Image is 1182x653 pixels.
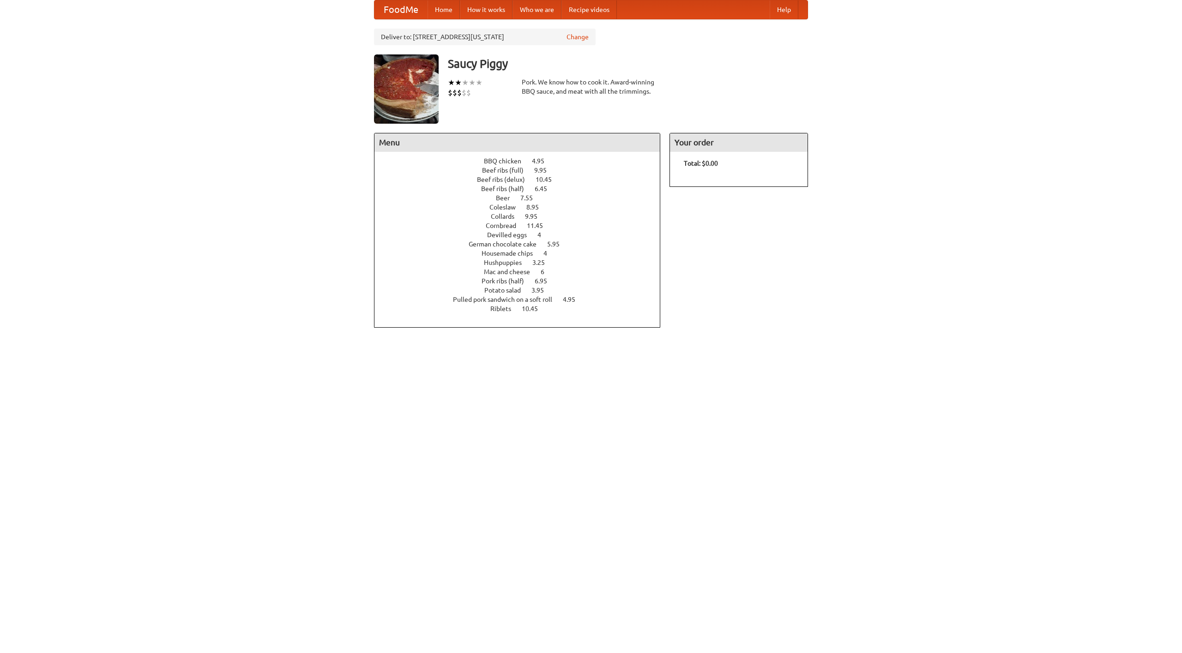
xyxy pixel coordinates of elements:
span: Beef ribs (full) [482,167,533,174]
li: $ [466,88,471,98]
span: Coleslaw [489,204,525,211]
div: Deliver to: [STREET_ADDRESS][US_STATE] [374,29,596,45]
a: Home [428,0,460,19]
h4: Menu [374,133,660,152]
li: ★ [462,78,469,88]
li: ★ [469,78,476,88]
img: angular.jpg [374,54,439,124]
span: 3.25 [532,259,554,266]
a: Mac and cheese 6 [484,268,561,276]
a: German chocolate cake 5.95 [469,240,577,248]
span: Mac and cheese [484,268,539,276]
span: Beef ribs (delux) [477,176,534,183]
span: 9.95 [534,167,556,174]
span: 4.95 [563,296,585,303]
span: Devilled eggs [487,231,536,239]
li: $ [452,88,457,98]
a: Beef ribs (half) 6.45 [481,185,564,192]
a: Help [770,0,798,19]
a: Beer 7.55 [496,194,550,202]
div: Pork. We know how to cook it. Award-winning BBQ sauce, and meat with all the trimmings. [522,78,660,96]
a: How it works [460,0,513,19]
span: Collards [491,213,524,220]
span: BBQ chicken [484,157,531,165]
span: 8.95 [526,204,548,211]
span: 3.95 [531,287,553,294]
span: 4 [537,231,550,239]
a: Coleslaw 8.95 [489,204,556,211]
li: $ [448,88,452,98]
span: Hushpuppies [484,259,531,266]
span: Pulled pork sandwich on a soft roll [453,296,561,303]
h3: Saucy Piggy [448,54,808,73]
span: 7.55 [520,194,542,202]
span: Riblets [490,305,520,312]
a: Devilled eggs 4 [487,231,558,239]
span: Housemade chips [482,250,542,257]
span: 11.45 [527,222,552,229]
span: 6 [541,268,554,276]
h4: Your order [670,133,808,152]
span: 4.95 [532,157,554,165]
span: Pork ribs (half) [482,277,533,285]
span: Beef ribs (half) [481,185,533,192]
a: Beef ribs (delux) 10.45 [477,176,569,183]
a: Riblets 10.45 [490,305,555,312]
a: Pork ribs (half) 6.95 [482,277,564,285]
span: 4 [543,250,556,257]
a: Cornbread 11.45 [486,222,560,229]
li: ★ [476,78,482,88]
a: Pulled pork sandwich on a soft roll 4.95 [453,296,592,303]
span: 10.45 [536,176,561,183]
li: ★ [455,78,462,88]
span: 10.45 [522,305,547,312]
li: ★ [448,78,455,88]
span: 6.45 [535,185,556,192]
span: 5.95 [547,240,569,248]
span: German chocolate cake [469,240,546,248]
span: Potato salad [484,287,530,294]
span: 6.95 [535,277,556,285]
a: Hushpuppies 3.25 [484,259,562,266]
a: Housemade chips 4 [482,250,564,257]
a: Recipe videos [561,0,617,19]
a: Who we are [513,0,561,19]
a: Collards 9.95 [491,213,555,220]
li: $ [457,88,462,98]
span: 9.95 [525,213,547,220]
span: Beer [496,194,519,202]
a: Beef ribs (full) 9.95 [482,167,564,174]
a: BBQ chicken 4.95 [484,157,561,165]
span: Cornbread [486,222,525,229]
a: Change [567,32,589,42]
li: $ [462,88,466,98]
a: FoodMe [374,0,428,19]
a: Potato salad 3.95 [484,287,561,294]
b: Total: $0.00 [684,160,718,167]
